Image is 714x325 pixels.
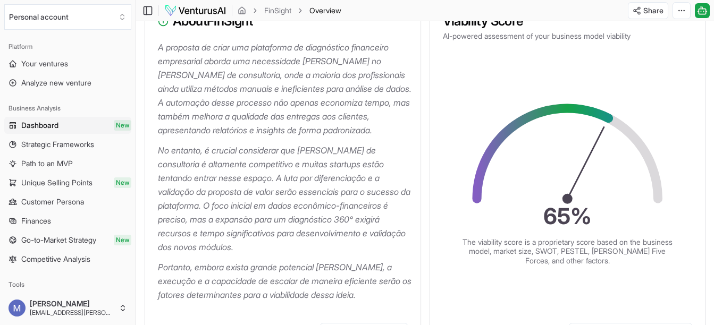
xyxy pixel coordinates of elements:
p: The viability score is a proprietary score based on the business model, market size, SWOT, PESTEL... [461,237,674,266]
p: No entanto, é crucial considerar que [PERSON_NAME] de consultoria é altamente competitivo e muita... [158,143,412,254]
div: Platform [4,38,131,55]
a: Competitive Analysis [4,251,131,268]
div: Tools [4,276,131,293]
span: [EMAIL_ADDRESS][PERSON_NAME][DOMAIN_NAME] [30,309,114,317]
p: Portanto, embora exista grande potencial [PERSON_NAME], a execução e a capacidade de escalar de m... [158,260,412,302]
a: Strategic Frameworks [4,136,131,153]
a: Analyze new venture [4,74,131,91]
span: Share [643,5,663,16]
button: Select an organization [4,4,131,30]
a: DashboardNew [4,117,131,134]
span: Path to an MVP [21,158,73,169]
span: New [114,235,131,245]
button: Share [628,2,668,19]
span: Finances [21,216,51,226]
span: Go-to-Market Strategy [21,235,96,245]
p: AI-powered assessment of your business model viability [443,31,693,41]
span: New [114,120,131,131]
span: Competitive Analysis [21,254,90,264]
img: logo [164,4,226,17]
a: FinSight [264,5,291,16]
img: ACg8ocJOTAT4AvTH7KrpXw0CEvdaDpmzWn7ymv3HZ7NyGu83PhNhoA=s96-c [9,300,26,317]
span: Dashboard [21,120,58,131]
a: Customer Persona [4,193,131,210]
text: 65 % [543,202,592,229]
h3: Viability Score [443,15,693,28]
span: [PERSON_NAME] [30,299,114,309]
span: Overview [309,5,341,16]
p: A proposta de criar uma plataforma de diagnóstico financeiro empresarial aborda uma necessidade [... [158,40,412,137]
span: Your ventures [21,58,68,69]
a: Unique Selling PointsNew [4,174,131,191]
a: Path to an MVP [4,155,131,172]
a: Finances [4,212,131,229]
a: Your ventures [4,55,131,72]
span: New [114,177,131,188]
span: Strategic Frameworks [21,139,94,150]
div: Business Analysis [4,100,131,117]
button: [PERSON_NAME][EMAIL_ADDRESS][PERSON_NAME][DOMAIN_NAME] [4,295,131,321]
h3: About FinSight [158,15,408,28]
a: Go-to-Market StrategyNew [4,232,131,249]
nav: breadcrumb [238,5,341,16]
span: Customer Persona [21,196,84,207]
span: Analyze new venture [21,78,91,88]
span: Unique Selling Points [21,177,93,188]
